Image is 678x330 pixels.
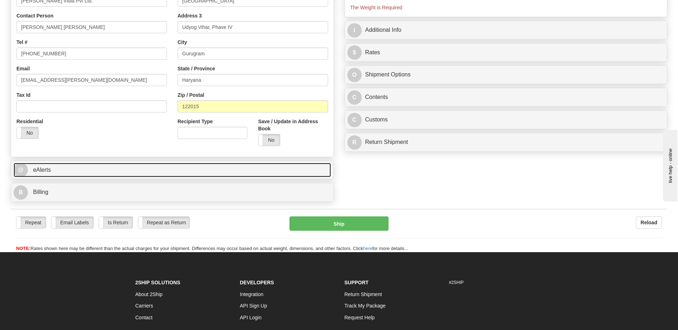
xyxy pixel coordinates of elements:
span: C [347,90,362,105]
a: Contact [135,315,153,320]
label: No [17,127,38,139]
a: Return Shipment [345,291,382,297]
label: Tel # [16,39,28,46]
a: CContents [347,90,665,105]
strong: Developers [240,280,274,285]
strong: Support [345,280,369,285]
span: Billing [33,189,48,195]
label: Repeat as Return [138,217,189,228]
label: Email Labels [51,217,93,228]
span: NOTE: [16,246,30,251]
label: Email [16,65,30,72]
button: Reload [636,216,662,229]
a: API Login [240,315,262,320]
a: Integration [240,291,263,297]
iframe: chat widget [662,129,677,201]
span: I [347,23,362,37]
span: @ [14,163,28,177]
label: Recipient Type [178,118,213,125]
div: live help - online [5,6,66,11]
a: OShipment Options [347,67,665,82]
a: Request Help [345,315,375,320]
label: Zip / Postal [178,91,204,99]
span: B [14,185,28,200]
a: IAdditional Info [347,23,665,37]
a: Track My Package [345,303,386,309]
label: Is Return [99,217,133,228]
a: B Billing [14,185,331,200]
a: here [363,246,372,251]
label: Save / Update in Address Book [258,118,328,132]
a: About 2Ship [135,291,163,297]
a: Carriers [135,303,153,309]
span: eAlerts [33,167,51,173]
label: No [258,134,280,146]
a: CCustoms [347,112,665,127]
span: R [347,135,362,150]
span: C [347,113,362,127]
label: State / Province [178,65,215,72]
span: $ [347,45,362,60]
a: @ eAlerts [14,163,331,177]
span: The Weight is Required [350,5,402,10]
label: Address 3 [178,12,202,19]
label: City [178,39,187,46]
label: Contact Person [16,12,53,19]
b: Reload [640,220,657,225]
h6: #2SHIP [449,280,543,285]
div: Rates shown here may be different than the actual charges for your shipment. Differences may occu... [11,245,667,252]
label: Repeat [16,217,46,228]
button: Ship [289,216,388,231]
a: RReturn Shipment [347,135,665,150]
a: API Sign Up [240,303,267,309]
strong: 2Ship Solutions [135,280,180,285]
a: $Rates [347,45,665,60]
label: Residential [16,118,43,125]
span: O [347,68,362,82]
label: Tax Id [16,91,30,99]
